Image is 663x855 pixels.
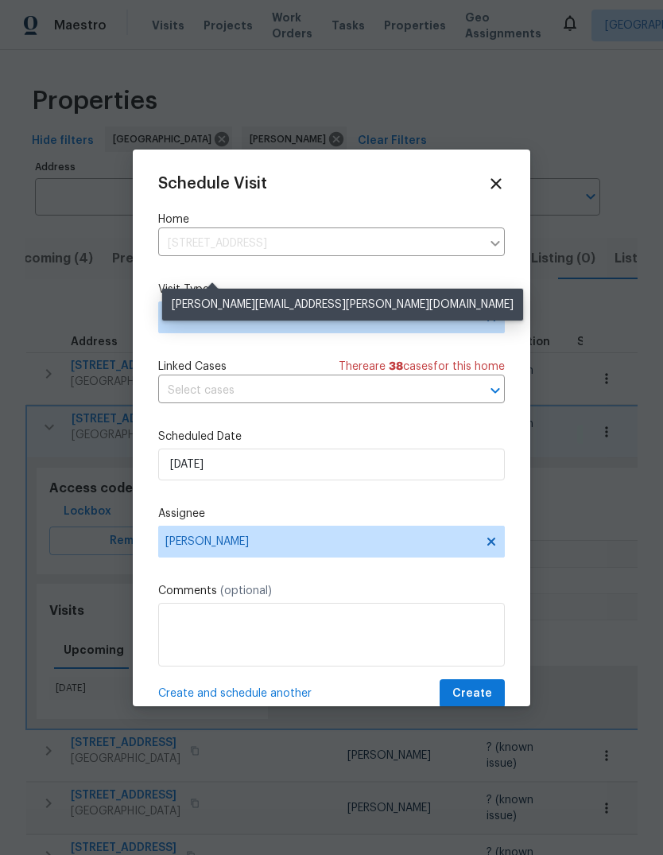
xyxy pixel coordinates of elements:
[158,282,505,297] label: Visit Type
[158,449,505,480] input: M/D/YYYY
[484,379,506,402] button: Open
[389,361,403,372] span: 38
[165,535,477,548] span: [PERSON_NAME]
[158,231,481,256] input: Enter in an address
[158,359,227,375] span: Linked Cases
[487,175,505,192] span: Close
[158,583,505,599] label: Comments
[158,212,505,227] label: Home
[162,289,523,321] div: [PERSON_NAME][EMAIL_ADDRESS][PERSON_NAME][DOMAIN_NAME]
[158,506,505,522] label: Assignee
[158,429,505,445] label: Scheduled Date
[158,176,267,192] span: Schedule Visit
[339,359,505,375] span: There are case s for this home
[452,684,492,704] span: Create
[220,585,272,597] span: (optional)
[158,686,312,701] span: Create and schedule another
[158,379,460,403] input: Select cases
[440,679,505,709] button: Create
